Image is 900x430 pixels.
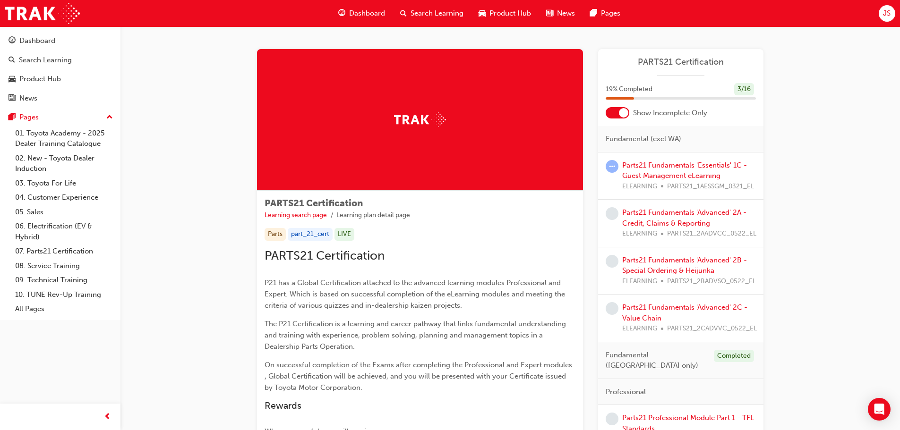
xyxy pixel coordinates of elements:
a: Dashboard [4,32,117,50]
span: car-icon [9,75,16,84]
span: ELEARNING [622,323,657,334]
span: PARTS21_2AADVCC_0522_EL [667,228,756,239]
div: Pages [19,112,39,123]
a: 03. Toyota For Life [11,176,117,191]
a: 01. Toyota Academy - 2025 Dealer Training Catalogue [11,126,117,151]
span: learningRecordVerb_NONE-icon [606,413,618,425]
div: Parts [265,228,286,241]
img: Trak [5,3,80,24]
span: JS [883,8,891,19]
span: Rewards [265,400,301,411]
a: Parts21 Fundamentals 'Essentials' 1C - Guest Management eLearning [622,161,747,180]
a: news-iconNews [539,4,583,23]
span: news-icon [9,94,16,103]
a: guage-iconDashboard [331,4,393,23]
div: Dashboard [19,35,55,46]
a: car-iconProduct Hub [471,4,539,23]
span: Fundamental ([GEOGRAPHIC_DATA] only) [606,350,706,371]
a: search-iconSearch Learning [393,4,471,23]
span: ELEARNING [622,228,657,239]
div: Product Hub [19,74,61,84]
span: News [557,8,575,19]
span: Dashboard [349,8,385,19]
span: learningRecordVerb_NONE-icon [606,302,618,315]
span: up-icon [106,111,113,124]
span: prev-icon [104,411,111,423]
span: P21 has a Global Certification attached to the advanced learning modules Professional and Expert.... [265,278,567,310]
span: learningRecordVerb_NONE-icon [606,207,618,220]
button: JS [879,5,895,22]
a: 02. New - Toyota Dealer Induction [11,151,117,176]
span: The P21 Certification is a learning and career pathway that links fundamental understanding and t... [265,320,568,351]
button: DashboardSearch LearningProduct HubNews [4,30,117,109]
span: search-icon [9,56,15,65]
span: guage-icon [9,37,16,45]
a: Product Hub [4,70,117,88]
span: PARTS21_2BADVSO_0522_EL [667,276,756,287]
a: PARTS21 Certification [606,57,756,67]
button: Pages [4,109,117,126]
a: 08. Service Training [11,259,117,273]
span: ELEARNING [622,276,657,287]
span: news-icon [546,8,553,19]
span: learningRecordVerb_ATTEMPT-icon [606,160,618,173]
div: News [19,93,37,104]
a: 05. Sales [11,205,117,219]
span: Pages [601,8,620,19]
a: 07. Parts21 Certification [11,244,117,259]
span: pages-icon [9,113,16,122]
span: PARTS21_2CADVVC_0522_EL [667,323,757,334]
a: 04. Customer Experience [11,190,117,205]
a: All Pages [11,302,117,316]
span: pages-icon [590,8,597,19]
a: News [4,90,117,107]
li: Learning plan detail page [336,210,410,221]
a: Parts21 Fundamentals 'Advanced' 2A - Credit, Claims & Reporting [622,208,746,228]
span: guage-icon [338,8,345,19]
span: Product Hub [489,8,531,19]
a: pages-iconPages [583,4,628,23]
span: car-icon [479,8,486,19]
div: 3 / 16 [734,83,754,96]
a: 06. Electrification (EV & Hybrid) [11,219,117,244]
a: Parts21 Fundamentals 'Advanced' 2C - Value Chain [622,303,747,322]
a: Parts21 Fundamentals 'Advanced' 2B - Special Ordering & Heijunka [622,256,747,275]
a: Learning search page [265,211,327,219]
span: Show Incomplete Only [633,108,707,118]
div: Open Intercom Messenger [868,398,891,421]
span: PARTS21 Certification [265,248,385,263]
a: Search Learning [4,51,117,69]
div: Search Learning [19,55,72,66]
span: ELEARNING [622,181,657,192]
span: learningRecordVerb_NONE-icon [606,255,618,268]
img: Trak [394,112,446,127]
a: 09. Technical Training [11,273,117,287]
span: Professional [606,387,646,397]
span: Fundamental (excl WA) [606,134,681,144]
span: search-icon [400,8,407,19]
a: 10. TUNE Rev-Up Training [11,287,117,302]
span: 19 % Completed [606,84,652,95]
div: part_21_cert [288,228,333,241]
span: PARTS21_1AESSGM_0321_EL [667,181,754,192]
span: On successful completion of the Exams after completing the Professional and Expert modules , Glob... [265,361,574,392]
div: LIVE [334,228,354,241]
span: PARTS21 Certification [265,198,363,209]
div: Completed [714,350,754,363]
span: Search Learning [411,8,463,19]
